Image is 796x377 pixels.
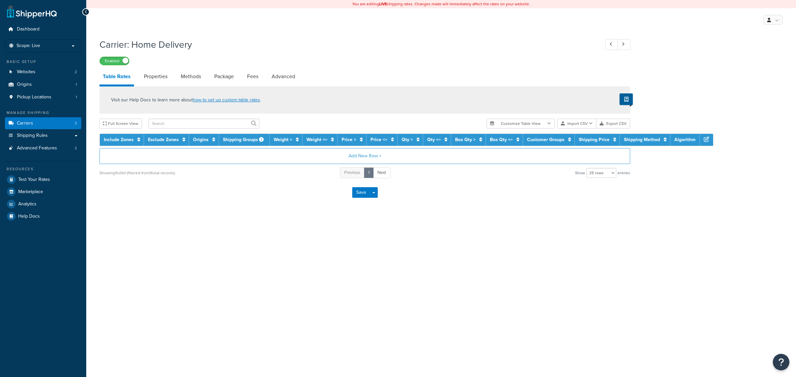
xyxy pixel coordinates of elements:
[193,96,260,103] a: how to set up custom table rates
[99,69,134,86] a: Table Rates
[364,167,374,178] a: 1
[18,189,43,195] span: Marketplace
[75,145,77,151] span: 2
[342,136,356,143] a: Price >
[211,69,237,84] a: Package
[177,69,204,84] a: Methods
[618,39,630,50] a: Next Record
[5,186,81,198] a: Marketplace
[99,168,175,178] div: Showing 1 to 0 of (filtered from 0 total records)
[773,354,789,370] button: Open Resource Center
[17,43,40,49] span: Scope: Live
[5,79,81,91] a: Origins1
[18,214,40,219] span: Help Docs
[352,187,370,198] button: Save
[17,82,32,87] span: Origins
[306,136,327,143] a: Weight <=
[18,201,36,207] span: Analytics
[340,167,365,178] a: Previous
[377,169,386,176] span: Next
[17,133,48,138] span: Shipping Rules
[5,210,81,222] a: Help Docs
[17,69,35,75] span: Websites
[149,119,259,129] input: Search
[527,136,564,143] a: Customer Groups
[455,136,476,143] a: Box Qty >
[370,136,387,143] a: Price <=
[579,136,610,143] a: Shipping Price
[5,117,81,130] a: Carriers3
[5,130,81,142] a: Shipping Rules
[274,136,292,143] a: Weight >
[99,148,630,164] button: Add New Row +
[5,110,81,116] div: Manage Shipping
[5,174,81,186] a: Test Your Rates
[596,119,630,129] button: Export CSV
[5,79,81,91] li: Origins
[75,121,77,126] span: 3
[99,38,593,51] h1: Carrier: Home Delivery
[17,145,57,151] span: Advanced Features
[219,134,270,146] th: Shipping Groups
[670,134,700,146] th: Algorithm
[5,66,81,78] li: Websites
[620,93,633,105] button: Show Help Docs
[148,136,179,143] a: Exclude Zones
[624,136,660,143] a: Shipping Method
[17,94,51,100] span: Pickup Locations
[344,169,360,176] span: Previous
[427,136,441,143] a: Qty <=
[5,198,81,210] a: Analytics
[5,59,81,65] div: Basic Setup
[5,91,81,103] a: Pickup Locations1
[99,119,142,129] button: Full Screen View
[557,119,596,129] button: Import CSV
[104,136,134,143] a: Include Zones
[17,121,33,126] span: Carriers
[5,117,81,130] li: Carriers
[618,168,630,178] span: entries
[5,142,81,154] a: Advanced Features2
[373,167,390,178] a: Next
[18,177,50,183] span: Test Your Rates
[5,142,81,154] li: Advanced Features
[111,96,261,104] p: Visit our Help Docs to learn more about .
[402,136,413,143] a: Qty >
[100,57,129,65] label: Enabled
[379,1,387,7] b: LIVE
[5,91,81,103] li: Pickup Locations
[141,69,171,84] a: Properties
[244,69,262,84] a: Fees
[5,66,81,78] a: Websites2
[193,136,209,143] a: Origins
[76,94,77,100] span: 1
[76,82,77,87] span: 1
[490,136,513,143] a: Box Qty <=
[75,69,77,75] span: 2
[575,168,585,178] span: Show
[268,69,298,84] a: Advanced
[5,23,81,35] a: Dashboard
[487,119,555,129] button: Customize Table View
[605,39,618,50] a: Previous Record
[17,27,39,32] span: Dashboard
[5,166,81,172] div: Resources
